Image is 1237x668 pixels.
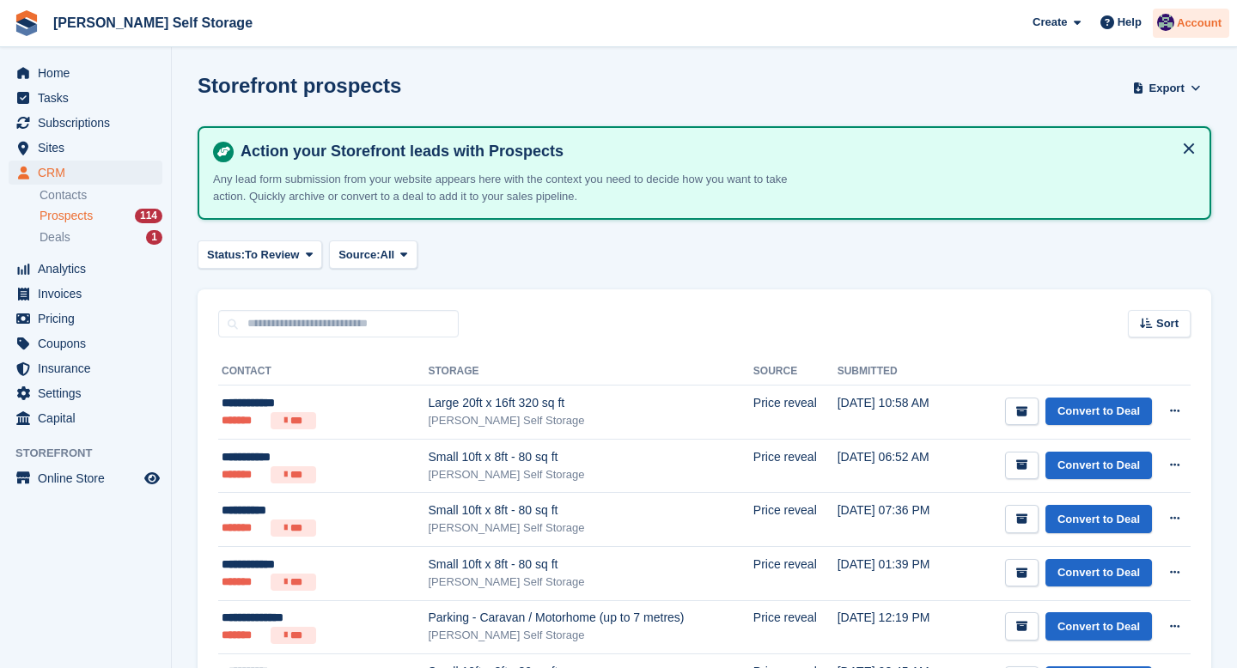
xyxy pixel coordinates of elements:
a: Contacts [40,187,162,203]
div: Small 10ft x 8ft - 80 sq ft [428,448,753,466]
div: 1 [146,230,162,245]
a: menu [9,466,162,490]
span: Subscriptions [38,111,141,135]
td: [DATE] 01:39 PM [838,546,955,600]
a: Convert to Deal [1045,398,1152,426]
a: menu [9,406,162,430]
button: Export [1129,74,1204,102]
th: Source [753,358,838,386]
a: menu [9,61,162,85]
span: Create [1033,14,1067,31]
span: All [381,246,395,264]
th: Submitted [838,358,955,386]
a: [PERSON_NAME] Self Storage [46,9,259,37]
div: Small 10ft x 8ft - 80 sq ft [428,501,753,519]
span: Invoices [38,282,141,306]
td: [DATE] 10:58 AM [838,386,955,440]
div: 114 [135,209,162,223]
span: Coupons [38,331,141,355]
span: Export [1149,80,1185,97]
a: menu [9,356,162,380]
button: Status: To Review [198,240,322,269]
span: Deals [40,229,70,246]
a: Convert to Deal [1045,452,1152,480]
a: menu [9,257,162,281]
a: menu [9,282,162,306]
span: Online Store [38,466,141,490]
img: Matthew Jones [1157,14,1174,31]
span: Tasks [38,86,141,110]
span: Pricing [38,307,141,331]
div: Parking - Caravan / Motorhome (up to 7 metres) [428,609,753,627]
td: Price reveal [753,600,838,654]
a: menu [9,136,162,160]
span: To Review [245,246,299,264]
a: menu [9,161,162,185]
h1: Storefront prospects [198,74,401,97]
a: Preview store [142,468,162,489]
div: Large 20ft x 16ft 320 sq ft [428,394,753,412]
td: [DATE] 07:36 PM [838,493,955,547]
td: Price reveal [753,493,838,547]
a: Deals 1 [40,228,162,246]
a: menu [9,381,162,405]
span: Capital [38,406,141,430]
div: [PERSON_NAME] Self Storage [428,466,753,483]
span: Insurance [38,356,141,380]
span: Prospects [40,208,93,224]
th: Storage [428,358,753,386]
div: [PERSON_NAME] Self Storage [428,627,753,644]
span: Storefront [15,445,171,462]
a: Prospects 114 [40,207,162,225]
h4: Action your Storefront leads with Prospects [234,142,1196,161]
span: Home [38,61,141,85]
span: Sites [38,136,141,160]
div: [PERSON_NAME] Self Storage [428,412,753,429]
span: Source: [338,246,380,264]
button: Source: All [329,240,417,269]
span: CRM [38,161,141,185]
td: [DATE] 06:52 AM [838,439,955,493]
div: [PERSON_NAME] Self Storage [428,574,753,591]
td: Price reveal [753,439,838,493]
a: menu [9,331,162,355]
td: Price reveal [753,546,838,600]
th: Contact [218,358,428,386]
p: Any lead form submission from your website appears here with the context you need to decide how y... [213,171,814,204]
img: stora-icon-8386f47178a22dfd0bd8f6a31ec36ba5ce8667c1dd55bd0f319d3a0aa187defe.svg [14,10,40,36]
a: Convert to Deal [1045,612,1152,641]
a: menu [9,86,162,110]
span: Account [1177,15,1222,32]
span: Analytics [38,257,141,281]
span: Status: [207,246,245,264]
a: Convert to Deal [1045,559,1152,587]
a: menu [9,307,162,331]
div: [PERSON_NAME] Self Storage [428,519,753,537]
div: Small 10ft x 8ft - 80 sq ft [428,556,753,574]
td: Price reveal [753,386,838,440]
span: Settings [38,381,141,405]
a: menu [9,111,162,135]
span: Sort [1156,315,1179,332]
td: [DATE] 12:19 PM [838,600,955,654]
span: Help [1118,14,1142,31]
a: Convert to Deal [1045,505,1152,533]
